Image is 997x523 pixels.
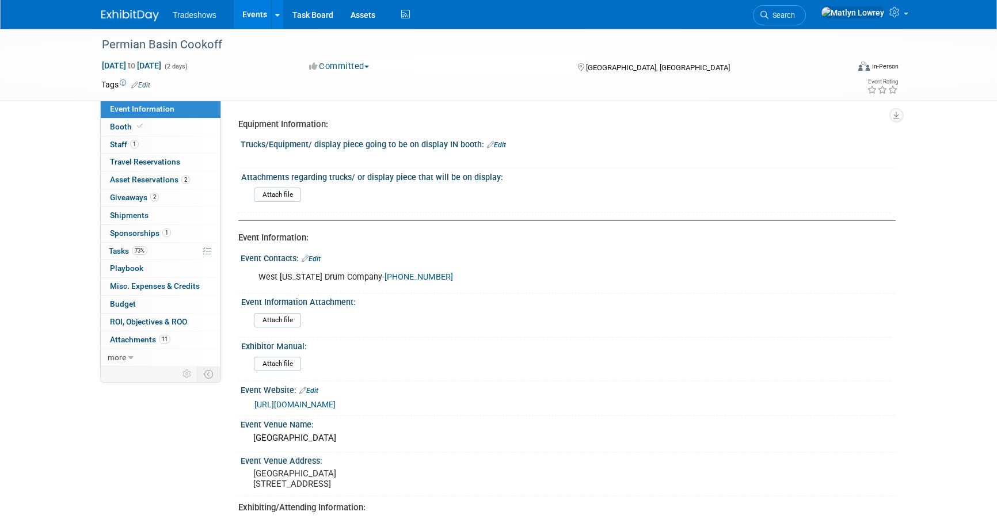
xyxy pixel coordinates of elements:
span: Playbook [110,264,143,273]
a: Tasks73% [101,243,220,260]
span: Giveaways [110,193,159,202]
span: Budget [110,299,136,308]
a: Attachments11 [101,331,220,349]
a: Search [753,5,806,25]
div: [GEOGRAPHIC_DATA] [249,429,887,447]
div: Event Rating [867,79,898,85]
div: West [US_STATE] Drum Company- [250,266,769,289]
a: Misc. Expenses & Credits [101,278,220,295]
a: more [101,349,220,367]
span: Misc. Expenses & Credits [110,281,200,291]
a: Giveaways2 [101,189,220,207]
span: Travel Reservations [110,157,180,166]
i: Booth reservation complete [137,123,143,129]
a: Budget [101,296,220,313]
a: [URL][DOMAIN_NAME] [254,400,336,409]
a: Playbook [101,260,220,277]
a: Edit [299,387,318,395]
td: Personalize Event Tab Strip [177,367,197,381]
a: Edit [487,141,506,149]
span: Sponsorships [110,228,171,238]
div: Exhibiting/Attending Information: [238,502,887,514]
a: Booth [101,119,220,136]
div: In-Person [872,62,899,71]
span: Asset Reservations [110,175,190,184]
img: ExhibitDay [101,10,159,21]
div: Event Venue Address: [241,452,896,467]
div: Event Information Attachment: [241,293,891,308]
span: (2 days) [163,63,188,70]
span: [DATE] [DATE] [101,60,162,71]
span: Shipments [110,211,149,220]
span: 73% [132,246,147,255]
pre: [GEOGRAPHIC_DATA] [STREET_ADDRESS] [253,468,501,489]
a: Travel Reservations [101,154,220,171]
div: Event Website: [241,381,896,396]
span: 11 [159,335,170,343]
img: Format-Inperson.png [858,62,870,71]
span: Search [768,11,795,20]
span: more [108,353,126,362]
a: Edit [302,255,321,263]
a: Staff1 [101,136,220,154]
div: Trucks/Equipment/ display piece going to be on display IN booth: [241,136,896,151]
div: Event Contacts: [241,250,896,265]
a: ROI, Objectives & ROO [101,314,220,331]
span: Tradeshows [173,10,216,20]
span: 2 [150,193,159,201]
a: Asset Reservations2 [101,171,220,189]
div: Permian Basin Cookoff [98,35,831,55]
a: Shipments [101,207,220,224]
span: 2 [181,175,190,184]
span: ROI, Objectives & ROO [110,317,187,326]
span: Staff [110,140,139,149]
img: Matlyn Lowrey [821,6,885,19]
span: Booth [110,122,145,131]
div: Event Information: [238,232,887,244]
div: Equipment Information: [238,119,887,131]
a: [PHONE_NUMBER] [385,272,453,282]
button: Committed [305,60,374,72]
a: Event Information [101,101,220,118]
a: Edit [131,81,150,89]
span: Attachments [110,335,170,344]
span: [GEOGRAPHIC_DATA], [GEOGRAPHIC_DATA] [586,63,730,72]
span: Tasks [109,246,147,255]
div: Event Venue Name: [241,416,896,430]
div: Event Format [780,60,899,77]
span: 1 [162,228,171,237]
span: 1 [130,140,139,148]
span: to [126,61,137,70]
div: Exhibitor Manual: [241,338,891,352]
td: Toggle Event Tabs [197,367,221,381]
td: Tags [101,79,150,90]
a: Sponsorships1 [101,225,220,242]
div: Attachments regarding trucks/ or display piece that will be on display: [241,169,891,183]
span: Event Information [110,104,174,113]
